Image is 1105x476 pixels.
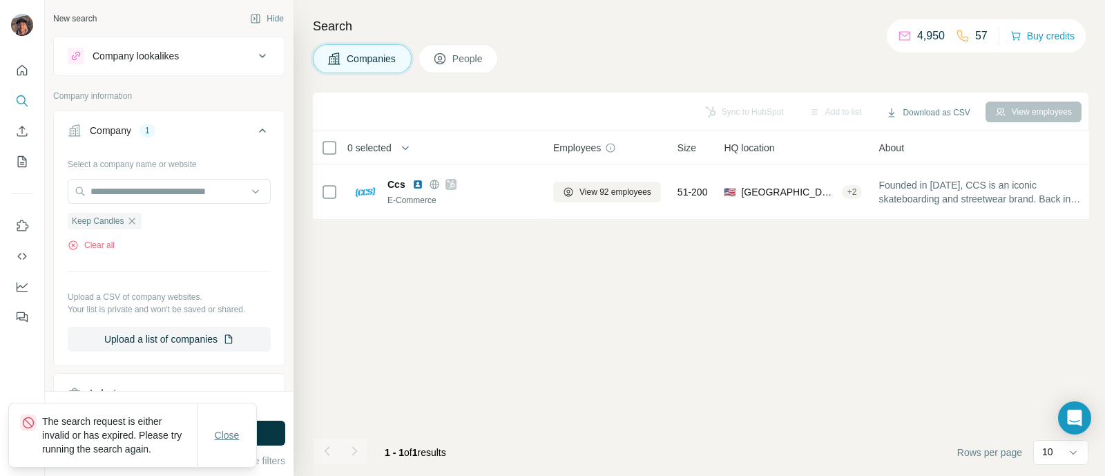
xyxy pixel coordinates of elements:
span: People [452,52,484,66]
button: Company lookalikes [54,39,285,73]
p: 57 [975,28,988,44]
button: Quick start [11,58,33,83]
div: Industry [90,386,124,400]
span: HQ location [724,141,774,155]
span: View 92 employees [579,186,651,198]
span: Close [215,428,240,442]
button: Buy credits [1010,26,1075,46]
button: Hide [240,8,294,29]
span: 51-200 [678,185,708,199]
button: Use Surfe on LinkedIn [11,213,33,238]
button: View 92 employees [553,182,661,202]
span: results [385,447,446,458]
span: Keep Candles [72,215,124,227]
button: Download as CSV [876,102,979,123]
h4: Search [313,17,1088,36]
span: 1 - 1 [385,447,404,458]
button: Dashboard [11,274,33,299]
div: 1 [140,124,155,137]
span: 🇺🇸 [724,185,736,199]
div: + 2 [842,186,863,198]
div: Company [90,124,131,137]
img: LinkedIn logo [412,179,423,190]
img: Logo of Ccs [354,181,376,203]
button: Clear all [68,239,115,251]
div: E-Commerce [387,194,537,207]
p: Company information [53,90,285,102]
button: Enrich CSV [11,119,33,144]
span: Rows per page [957,446,1022,459]
button: Upload a list of companies [68,327,271,352]
div: New search [53,12,97,25]
div: 1880 search results remaining [114,400,225,412]
span: Size [678,141,696,155]
span: Companies [347,52,397,66]
span: About [878,141,904,155]
p: Upload a CSV of company websites. [68,291,271,303]
div: Open Intercom Messenger [1058,401,1091,435]
p: Your list is private and won't be saved or shared. [68,303,271,316]
div: Select a company name or website [68,153,271,171]
span: 1 [412,447,418,458]
button: Use Surfe API [11,244,33,269]
button: Company1 [54,114,285,153]
span: Founded in [DATE], CCS is an iconic skateboarding and streetwear brand. Back in the day, the CCS ... [878,178,1083,206]
button: Feedback [11,305,33,330]
span: [GEOGRAPHIC_DATA], [US_STATE] [741,185,836,199]
button: Industry [54,377,285,410]
p: The search request is either invalid or has expired. Please try running the search again. [42,415,197,456]
img: Avatar [11,14,33,36]
span: Ccs [387,178,405,191]
span: of [404,447,412,458]
div: Company lookalikes [93,49,179,63]
span: Employees [553,141,601,155]
button: Close [205,423,249,448]
p: 4,950 [917,28,945,44]
button: Search [11,88,33,113]
p: 10 [1042,445,1053,459]
span: 0 selected [347,141,392,155]
button: My lists [11,149,33,174]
